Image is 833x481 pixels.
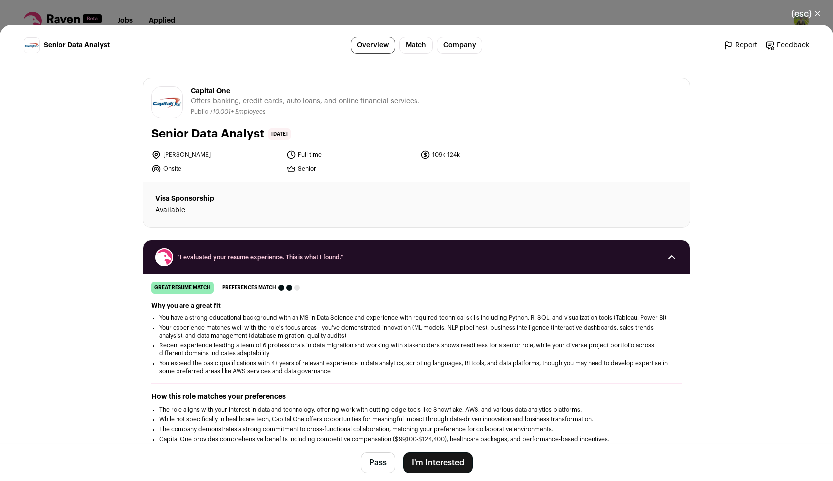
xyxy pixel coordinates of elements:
[765,40,809,50] a: Feedback
[159,406,674,413] li: The role aligns with your interest in data and technology, offering work with cutting-edge tools ...
[159,435,674,443] li: Capital One provides comprehensive benefits including competitive compensation ($99,100-$124,400)...
[159,324,674,340] li: Your experience matches well with the role's focus areas - you've demonstrated innovation (ML mod...
[210,108,266,116] li: /
[723,40,757,50] a: Report
[779,3,833,25] button: Close modal
[286,164,415,174] li: Senior
[191,96,419,106] span: Offers banking, credit cards, auto loans, and online financial services.
[44,40,110,50] span: Senior Data Analyst
[420,150,549,160] li: 109k-124k
[159,359,674,375] li: You exceed the basic qualifications with 4+ years of relevant experience in data analytics, scrip...
[222,283,276,293] span: Preferences match
[159,314,674,322] li: You have a strong educational background with an MS in Data Science and experience with required ...
[286,150,415,160] li: Full time
[151,392,682,402] h2: How this role matches your preferences
[191,108,210,116] li: Public
[361,452,395,473] button: Pass
[268,128,291,140] span: [DATE]
[151,164,280,174] li: Onsite
[151,150,280,160] li: [PERSON_NAME]
[152,87,182,118] img: 24b4cd1a14005e1eb0453b1a75ab48f7ab5ae425408ff78ab99c55fada566dcb.jpg
[151,282,214,294] div: great resume match
[437,37,482,54] a: Company
[191,86,419,96] span: Capital One
[159,425,674,433] li: The company demonstrates a strong commitment to cross-functional collaboration, matching your pre...
[403,452,473,473] button: I'm Interested
[213,109,266,115] span: 10,001+ Employees
[155,206,329,215] dd: Available
[177,253,656,261] span: “I evaluated your resume experience. This is what I found.”
[351,37,395,54] a: Overview
[151,126,264,142] h1: Senior Data Analyst
[24,38,39,53] img: 24b4cd1a14005e1eb0453b1a75ab48f7ab5ae425408ff78ab99c55fada566dcb.jpg
[159,415,674,423] li: While not specifically in healthcare tech, Capital One offers opportunities for meaningful impact...
[159,342,674,357] li: Recent experience leading a team of 6 professionals in data migration and working with stakeholde...
[399,37,433,54] a: Match
[151,302,682,310] h2: Why you are a great fit
[155,194,329,204] dt: Visa Sponsorship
